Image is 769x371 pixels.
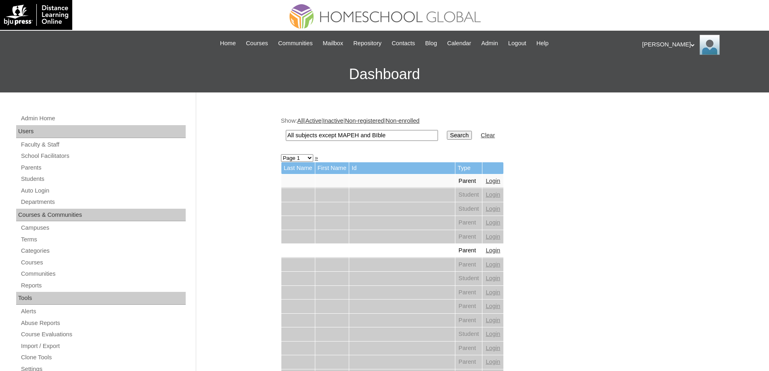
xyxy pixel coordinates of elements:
a: Repository [349,39,386,48]
td: Parent [455,216,482,230]
td: Parent [455,174,482,188]
a: Logout [504,39,530,48]
span: Admin [481,39,498,48]
td: First Name [315,162,349,174]
a: Admin Home [20,113,186,124]
input: Search [286,130,438,141]
a: Help [532,39,553,48]
td: Parent [455,258,482,272]
td: Parent [455,342,482,355]
a: Non-enrolled [386,117,419,124]
td: Student [455,272,482,285]
span: Communities [278,39,313,48]
a: Abuse Reports [20,318,186,328]
div: Show: | | | | [281,117,681,145]
td: Parent [455,244,482,258]
td: Parent [455,286,482,300]
td: Parent [455,355,482,369]
a: Calendar [443,39,475,48]
a: Students [20,174,186,184]
td: Parent [455,314,482,327]
a: Reports [20,281,186,291]
img: logo-white.png [4,4,68,26]
td: Last Name [281,162,315,174]
img: Ariane Ebuen [700,35,720,55]
a: All [297,117,304,124]
h3: Dashboard [4,56,765,92]
a: Login [486,247,500,254]
a: Categories [20,246,186,256]
a: Alerts [20,306,186,317]
a: Clone Tools [20,352,186,363]
a: Inactive [323,117,344,124]
a: Login [486,345,500,351]
span: Courses [246,39,268,48]
a: » [315,155,318,161]
span: Contacts [392,39,415,48]
a: School Facilitators [20,151,186,161]
a: Login [486,358,500,365]
a: Terms [20,235,186,245]
a: Non-registered [345,117,384,124]
a: Communities [20,269,186,279]
a: Login [486,191,500,198]
td: Type [455,162,482,174]
a: Campuses [20,223,186,233]
a: Courses [242,39,272,48]
span: Repository [353,39,381,48]
td: Student [455,188,482,202]
a: Login [486,303,500,309]
a: Course Evaluations [20,329,186,340]
a: Admin [477,39,502,48]
a: Login [486,261,500,268]
a: Login [486,219,500,226]
a: Parents [20,163,186,173]
a: Login [486,178,500,184]
a: Active [305,117,321,124]
span: Calendar [447,39,471,48]
div: Tools [16,292,186,305]
a: Import / Export [20,341,186,351]
td: Id [349,162,455,174]
span: Mailbox [323,39,344,48]
td: Parent [455,230,482,244]
a: Login [486,205,500,212]
a: Courses [20,258,186,268]
a: Login [486,233,500,240]
a: Login [486,331,500,337]
a: Login [486,289,500,296]
span: Help [536,39,549,48]
a: Communities [274,39,317,48]
td: Student [455,327,482,341]
a: Login [486,275,500,281]
a: Clear [481,132,495,138]
a: Auto Login [20,186,186,196]
a: Contacts [388,39,419,48]
a: Home [216,39,240,48]
input: Search [447,131,472,140]
a: Mailbox [319,39,348,48]
td: Parent [455,300,482,313]
span: Home [220,39,236,48]
a: Login [486,317,500,323]
div: Users [16,125,186,138]
a: Blog [421,39,441,48]
td: Student [455,202,482,216]
span: Logout [508,39,526,48]
div: [PERSON_NAME] [642,35,761,55]
a: Faculty & Staff [20,140,186,150]
div: Courses & Communities [16,209,186,222]
a: Departments [20,197,186,207]
span: Blog [425,39,437,48]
